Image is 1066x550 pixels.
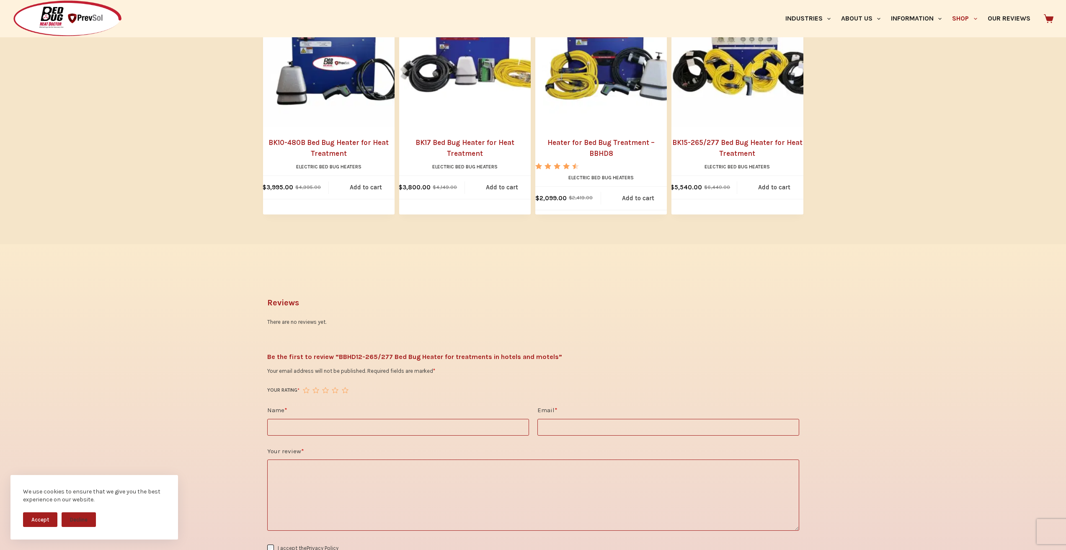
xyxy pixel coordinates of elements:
[267,405,529,416] label: Name
[432,164,498,170] a: Electric Bed Bug Heaters
[398,183,431,191] bdi: 3,800.00
[535,163,580,169] div: Rated 4.50 out of 5
[267,446,799,457] label: Your review
[329,176,403,199] a: Add to cart: “BK10-480B Bed Bug Heater for Heat Treatment”
[569,195,572,201] span: $
[433,184,457,190] bdi: 4,149.00
[23,512,57,527] button: Accept
[569,195,593,201] bdi: 2,419.00
[433,184,436,190] span: $
[535,163,576,188] span: Rated out of 5
[535,194,567,202] bdi: 2,099.00
[267,351,799,362] span: Be the first to review “BBHD12-265/277 Bed Bug Heater for treatments in hotels and motels”
[262,183,293,191] bdi: 3,995.00
[295,184,321,190] bdi: 4,995.00
[670,183,702,191] bdi: 5,540.00
[332,387,338,393] a: 4 of 5 stars
[267,318,799,326] p: There are no reviews yet.
[23,488,165,504] div: We use cookies to ensure that we give you the best experience on our website.
[296,164,361,170] a: Electric Bed Bug Heaters
[601,187,675,210] a: Add to cart: “Heater for Bed Bug Treatment - BBHD8”
[7,3,32,28] button: Open LiveChat chat widget
[322,387,328,393] a: 3 of 5 stars
[704,184,707,190] span: $
[398,183,403,191] span: $
[262,183,266,191] span: $
[312,387,319,393] a: 2 of 5 stars
[303,387,309,393] a: 1 of 5 stars
[568,175,634,181] a: Electric Bed Bug Heaters
[62,512,96,527] button: Decline
[705,164,770,170] a: Electric Bed Bug Heaters
[399,137,531,159] a: BK17 Bed Bug Heater for Heat Treatment
[267,297,799,309] h2: Reviews
[267,368,366,374] span: Your email address will not be published.
[537,405,799,416] label: Email
[342,387,348,393] a: 5 of 5 stars
[704,184,730,190] bdi: 6,440.00
[535,137,667,159] a: Heater for Bed Bug Treatment – BBHD8
[670,183,674,191] span: $
[671,137,803,159] a: BK15-265/277 Bed Bug Heater for Heat Treatment
[295,184,299,190] span: $
[263,137,395,159] a: BK10-480B Bed Bug Heater for Heat Treatment
[465,176,539,199] a: Add to cart: “BK17 Bed Bug Heater for Heat Treatment”
[367,368,435,374] span: Required fields are marked
[737,176,811,199] a: Add to cart: “BK15-265/277 Bed Bug Heater for Heat Treatment”
[535,194,539,202] span: $
[267,386,299,395] label: Your rating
